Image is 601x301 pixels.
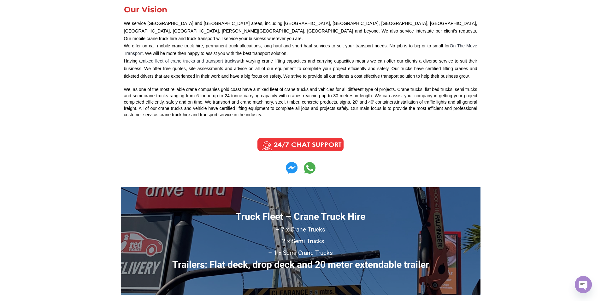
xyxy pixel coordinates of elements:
[253,137,348,153] img: Call us Anytime
[124,6,477,14] div: Our Vision
[124,42,477,57] p: ​We offer on call mobile crane truck hire, permanent truck allocations, long haul and short haul ...
[286,162,298,174] img: Contact us on Whatsapp
[172,259,429,270] strong: Trailers: Flat deck, drop deck and 20 meter extendable trailer
[124,86,477,118] div: We, as one of the most reliable crane companies gold coast have a mixed fleet of crane trucks and...
[124,211,477,272] p: – 7 x Crane Trucks – 2 x Semi Trucks – 1 x Semi Crane Trucks
[124,43,477,56] a: On The Move Transport
[124,20,477,42] p: We service [GEOGRAPHIC_DATA] and [GEOGRAPHIC_DATA] areas, including [GEOGRAPHIC_DATA], [GEOGRAPHI...
[124,57,477,80] p: Having a with varying crane lifting capacities and carrying capacities means we can offer our cli...
[236,211,365,222] strong: Truck Fleet – Crane Truck Hire
[304,162,315,174] img: Contact us on Whatsapp
[142,58,236,63] a: mixed fleet of crane trucks and transport trucks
